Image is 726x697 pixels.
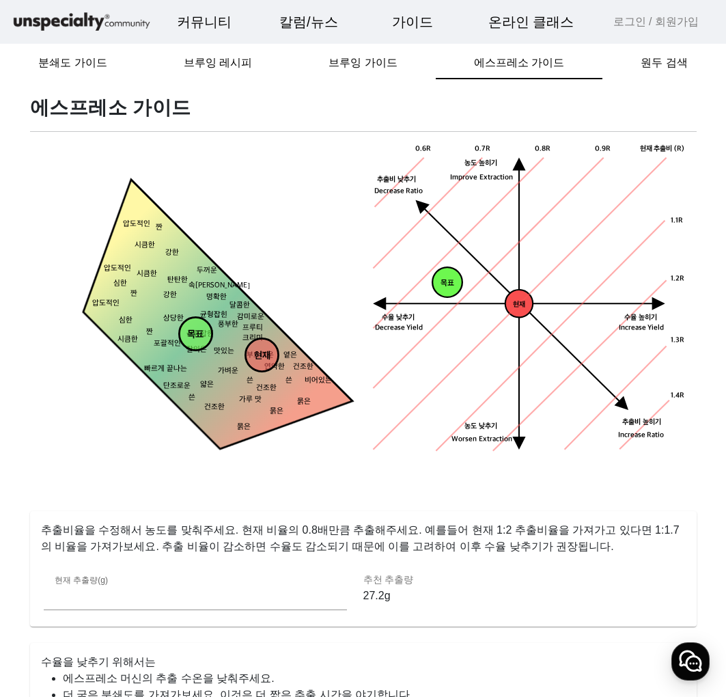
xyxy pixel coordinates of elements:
[204,403,224,412] tspan: 건조한
[283,351,296,360] tspan: 옅은
[144,364,187,373] tspan: 빠르게 끝나는
[63,670,686,687] li: 에스프레소 머신의 추출 수온을 낮춰주세요.
[374,323,423,332] tspan: Decrease Yield
[268,3,349,40] a: 칼럼/뉴스
[304,376,331,385] tspan: 비어있는
[136,270,156,279] tspan: 시큼한
[285,376,292,385] tspan: 쓴
[381,313,414,322] tspan: 수율 낮추기
[163,382,191,391] tspan: 단조로운
[130,289,137,298] tspan: 짠
[217,366,238,375] tspan: 가벼운
[186,345,207,354] tspan: 잘익은
[670,336,684,344] tspan: 1.3R
[264,363,284,372] tspan: 연약한
[329,57,397,68] span: 브루잉 가이드
[92,299,119,307] tspan: 압도적인
[163,291,177,300] tspan: 강한
[200,380,214,389] tspan: 얇은
[475,144,490,153] tspan: 0.7R
[165,249,179,258] tspan: 강한
[512,300,525,309] tspan: 현재
[534,144,550,153] tspan: 0.8R
[119,316,132,325] tspan: 심한
[135,241,155,249] tspan: 시큼한
[156,223,163,232] tspan: 짠
[214,347,234,356] tspan: 맛있는
[624,313,657,322] tspan: 수율 높히기
[618,323,664,332] tspan: Increase Yield
[670,216,682,225] tspan: 1.1R
[30,511,697,555] p: 추출비율을 수정해서 농도를 맞춰주세요. 현재 비율의 0.8배만큼 추출해주세요. 예를들어 현재 1:2 추출비율을 가져가고 있다면 1:1.7 의 비율을 가져가보세요. 추출 비율이...
[441,278,454,287] tspan: 목표
[229,301,249,310] tspan: 달콤한
[450,174,513,182] tspan: Improve Extraction
[477,3,585,40] a: 온라인 클래스
[451,435,512,444] tspan: Worsen Extraction
[200,310,227,319] tspan: 균형잡힌
[145,328,152,337] tspan: 짠
[242,333,263,342] tspan: 크리미
[236,422,250,431] tspan: 묽은
[670,392,684,400] tspan: 1.4R
[376,175,415,184] tspan: 추출비 낮추기
[236,312,264,321] tspan: 감미로운
[363,574,414,585] mat-label: 추천 추출량
[238,396,261,405] tspan: 가루 맛
[256,384,277,393] tspan: 건조한
[639,144,684,153] tspan: 현재 추출비 (R)
[474,57,564,68] span: 에스프레소 가이드
[242,324,263,333] tspan: 프루티
[196,266,217,275] tspan: 두꺼운
[670,275,684,284] tspan: 1.2R
[217,320,238,329] tspan: 풍부한
[30,96,697,120] h1: 에스프레소 가이드
[166,3,242,40] a: 커뮤니티
[113,279,126,288] tspan: 심한
[363,588,667,604] p: 27.2g
[415,144,430,153] tspan: 0.6R
[622,418,661,426] tspan: 추출비 높히기
[464,422,497,431] tspan: 농도 낮추기
[184,57,252,68] span: 브루잉 레시피
[55,576,108,585] mat-label: 현재 추출량(g)
[381,3,444,40] a: 가이드
[186,329,214,338] tspan: 균형잡힌
[123,219,150,228] tspan: 압도적인
[154,340,181,348] tspan: 포괄적인
[167,275,188,284] tspan: 탄탄한
[11,10,152,34] img: logo
[247,376,253,385] tspan: 쓴
[163,314,184,323] tspan: 상당한
[38,57,107,68] span: 분쇄도 가이드
[206,293,226,302] tspan: 명확한
[641,57,687,68] span: 원두 검색
[464,159,497,168] tspan: 농도 높히기
[189,394,195,402] tspan: 쓴
[103,264,130,273] tspan: 압도적인
[189,282,250,290] tspan: 속[PERSON_NAME]
[613,14,699,30] a: 로그인 / 회원가입
[254,351,270,362] tspan: 현재
[270,407,283,416] tspan: 묽은
[41,654,156,670] mat-card-title: 수율을 낮추기 위해서는
[296,397,310,406] tspan: 묽은
[293,363,313,372] tspan: 건조한
[374,187,423,195] tspan: Decrease Ratio
[594,144,610,153] tspan: 0.9R
[617,430,664,439] tspan: Increase Ratio
[187,329,204,341] tspan: 목표
[117,336,137,344] tspan: 시큼한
